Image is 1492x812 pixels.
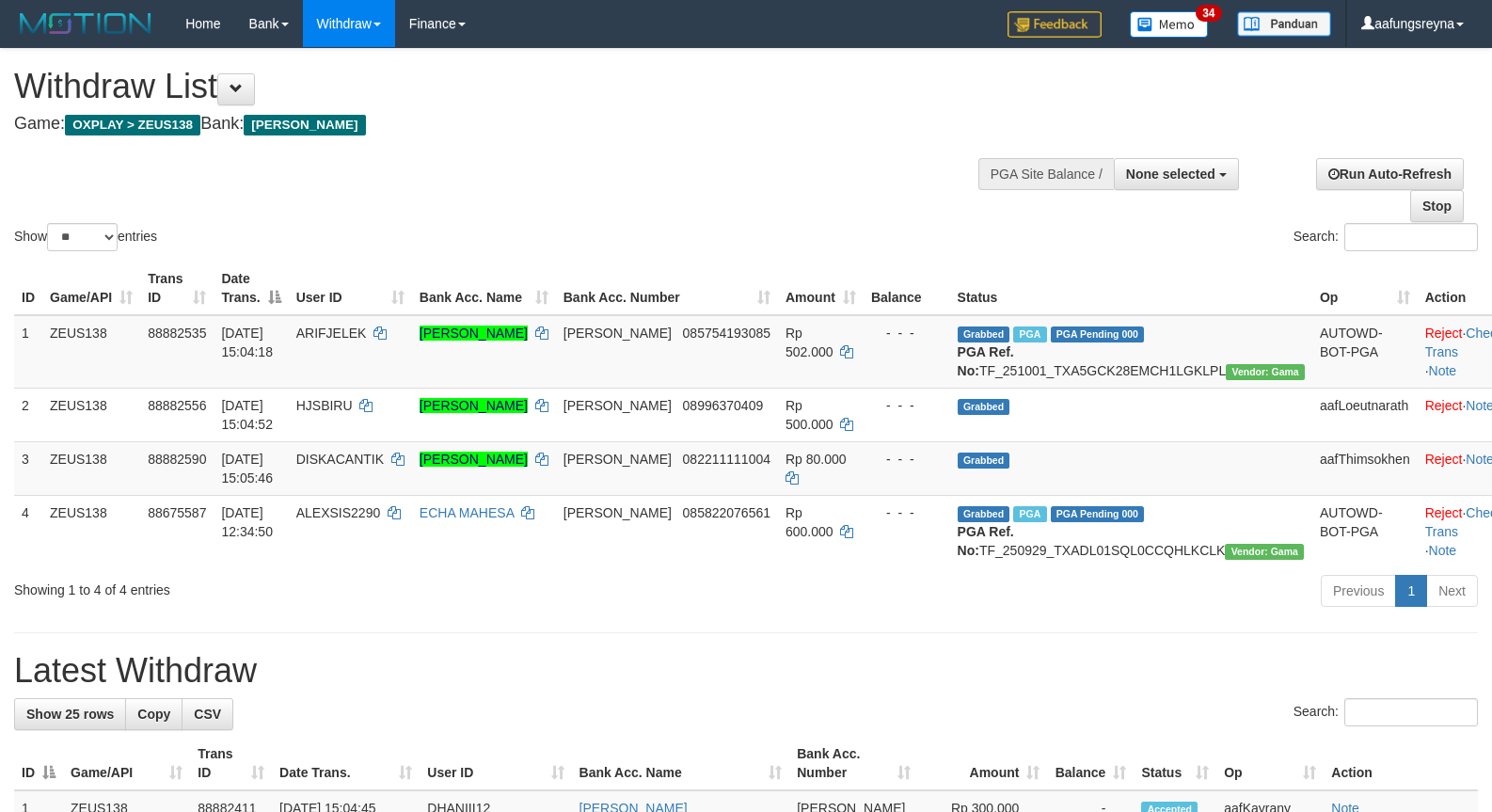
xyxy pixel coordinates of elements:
button: None selected [1114,158,1239,190]
span: [DATE] 15:04:52 [221,398,273,432]
td: AUTOWD-BOT-PGA [1312,495,1418,567]
div: - - - [871,396,943,415]
th: ID [14,262,42,315]
th: Trans ID: activate to sort column ascending [190,737,272,790]
img: Feedback.jpg [1008,11,1102,38]
span: Vendor URL: https://trx31.1velocity.biz [1225,544,1304,560]
td: ZEUS138 [42,315,140,389]
span: Rp 502.000 [786,326,833,359]
td: ZEUS138 [42,495,140,567]
th: Bank Acc. Number: activate to sort column ascending [789,737,918,790]
a: Reject [1425,398,1463,413]
span: [DATE] 15:05:46 [221,452,273,486]
span: [PERSON_NAME] [563,326,672,341]
th: Amount: activate to sort column ascending [778,262,864,315]
a: Next [1426,575,1478,607]
span: ALEXSIS2290 [296,505,381,520]
span: DISKACANTIK [296,452,384,467]
div: - - - [871,324,943,342]
th: Status: activate to sort column ascending [1134,737,1216,790]
input: Search: [1344,223,1478,251]
th: User ID: activate to sort column ascending [420,737,571,790]
a: [PERSON_NAME] [420,398,528,413]
th: Bank Acc. Number: activate to sort column ascending [556,262,778,315]
td: 3 [14,441,42,495]
a: 1 [1395,575,1427,607]
a: Reject [1425,452,1463,467]
td: TF_251001_TXA5GCK28EMCH1LGKLPL [950,315,1312,389]
th: Op: activate to sort column ascending [1312,262,1418,315]
th: User ID: activate to sort column ascending [289,262,412,315]
th: ID: activate to sort column descending [14,737,63,790]
span: [DATE] 12:34:50 [221,505,273,539]
th: Status [950,262,1312,315]
span: 88882556 [148,398,206,413]
td: aafThimsokhen [1312,441,1418,495]
div: - - - [871,450,943,469]
td: AUTOWD-BOT-PGA [1312,315,1418,389]
span: Rp 500.000 [786,398,833,432]
h4: Game: Bank: [14,115,976,134]
span: Copy [137,707,170,722]
label: Show entries [14,223,157,251]
a: CSV [182,698,233,730]
span: Rp 80.000 [786,452,847,467]
td: aafLoeutnarath [1312,388,1418,441]
span: [PERSON_NAME] [563,505,672,520]
h1: Withdraw List [14,68,976,105]
span: Grabbed [958,506,1010,522]
span: 88675587 [148,505,206,520]
span: 88882590 [148,452,206,467]
a: Reject [1425,505,1463,520]
span: [DATE] 15:04:18 [221,326,273,359]
td: ZEUS138 [42,388,140,441]
span: Show 25 rows [26,707,114,722]
label: Search: [1294,698,1478,726]
span: ARIFJELEK [296,326,367,341]
span: Copy 085754193085 to clipboard [683,326,770,341]
span: CSV [194,707,221,722]
td: 2 [14,388,42,441]
input: Search: [1344,698,1478,726]
th: Bank Acc. Name: activate to sort column ascending [572,737,790,790]
span: Grabbed [958,326,1010,342]
td: 4 [14,495,42,567]
th: Date Trans.: activate to sort column ascending [272,737,420,790]
b: PGA Ref. No: [958,344,1014,378]
th: Game/API: activate to sort column ascending [63,737,190,790]
span: Grabbed [958,453,1010,469]
div: PGA Site Balance / [978,158,1114,190]
td: 1 [14,315,42,389]
img: MOTION_logo.png [14,9,157,38]
span: PGA Pending [1051,506,1145,522]
div: - - - [871,503,943,522]
span: Vendor URL: https://trx31.1velocity.biz [1226,364,1305,380]
h1: Latest Withdraw [14,652,1478,690]
span: [PERSON_NAME] [563,452,672,467]
span: HJSBIRU [296,398,353,413]
th: Op: activate to sort column ascending [1216,737,1324,790]
a: [PERSON_NAME] [420,326,528,341]
span: Copy 085822076561 to clipboard [683,505,770,520]
a: Reject [1425,326,1463,341]
th: Balance [864,262,950,315]
td: TF_250929_TXADL01SQL0CCQHLKCLK [950,495,1312,567]
a: ECHA MAHESA [420,505,514,520]
span: 88882535 [148,326,206,341]
a: Note [1429,363,1457,378]
span: Copy 082211111004 to clipboard [683,452,770,467]
a: Copy [125,698,183,730]
span: Rp 600.000 [786,505,833,539]
select: Showentries [47,223,118,251]
th: Game/API: activate to sort column ascending [42,262,140,315]
a: [PERSON_NAME] [420,452,528,467]
span: [PERSON_NAME] [244,115,365,135]
span: Copy 08996370409 to clipboard [683,398,764,413]
b: PGA Ref. No: [958,524,1014,558]
th: Date Trans.: activate to sort column descending [214,262,288,315]
a: Previous [1321,575,1396,607]
th: Trans ID: activate to sort column ascending [140,262,214,315]
a: Run Auto-Refresh [1316,158,1464,190]
th: Balance: activate to sort column ascending [1047,737,1134,790]
span: Marked by aafanarl [1013,326,1046,342]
